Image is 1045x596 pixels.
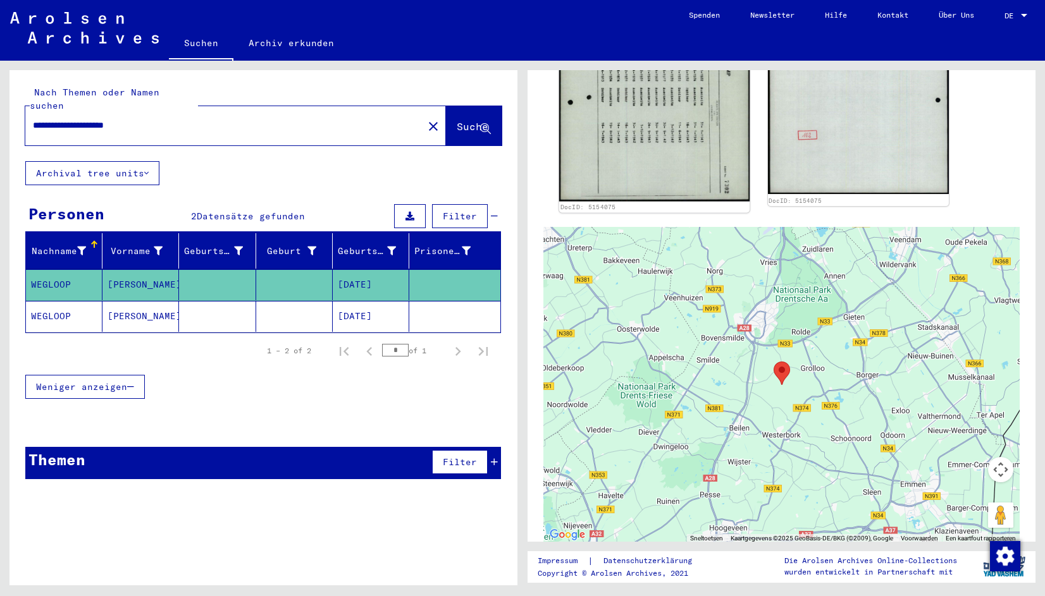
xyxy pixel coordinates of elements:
[26,301,102,332] mat-cell: WEGLOOP
[30,87,159,111] mat-label: Nach Themen oder Namen suchen
[980,550,1028,582] img: yv_logo.png
[25,375,145,399] button: Weniger anzeigen
[184,245,242,258] div: Geburtsname
[331,338,357,363] button: First page
[538,554,588,568] a: Impressum
[421,113,446,138] button: Clear
[731,535,893,542] span: Kaartgegevens ©2025 GeoBasis-DE/BKG (©2009), Google
[36,381,127,392] span: Weniger anzeigen
[560,204,616,211] a: DocID: 5154075
[457,120,488,133] span: Suche
[357,338,382,363] button: Previous page
[690,534,723,543] button: Sneltoetsen
[443,210,477,222] span: Filter
[990,541,1020,571] img: Zustimmung ändern
[28,202,104,225] div: Personen
[102,233,179,269] mat-header-cell: Vorname
[988,502,1013,528] button: Sleep Pegman de kaart op om Street View te openen
[382,344,445,356] div: of 1
[1005,11,1018,20] span: DE
[445,338,471,363] button: Next page
[988,457,1013,482] button: Bedieningsopties voor de kaartweergave
[338,245,396,258] div: Geburtsdatum
[414,245,471,258] div: Prisoner #
[26,269,102,300] mat-cell: WEGLOOP
[784,566,957,578] p: wurden entwickelt in Partnerschaft mit
[261,245,316,258] div: Geburt‏
[108,241,178,261] div: Vorname
[261,241,332,261] div: Geburt‏
[446,106,502,145] button: Suche
[538,568,707,579] p: Copyright © Arolsen Archives, 2021
[432,204,488,228] button: Filter
[25,161,159,185] button: Archival tree units
[333,301,409,332] mat-cell: [DATE]
[901,535,938,542] a: Voorwaarden
[267,345,311,356] div: 1 – 2 of 2
[784,555,957,566] p: Die Arolsen Archives Online-Collections
[593,554,707,568] a: Datenschutzerklärung
[443,456,477,468] span: Filter
[946,535,1016,542] a: Een kaartfout rapporteren
[774,362,790,385] div: Westerbork Assembly and Transit Camp
[108,245,163,258] div: Vorname
[28,448,85,471] div: Themen
[102,301,179,332] mat-cell: [PERSON_NAME]
[547,526,588,543] img: Google
[409,233,500,269] mat-header-cell: Prisoner #
[31,245,86,258] div: Nachname
[197,210,305,222] span: Datensätze gefunden
[169,28,233,61] a: Suchen
[471,338,496,363] button: Last page
[333,269,409,300] mat-cell: [DATE]
[333,233,409,269] mat-header-cell: Geburtsdatum
[191,210,197,222] span: 2
[179,233,256,269] mat-header-cell: Geburtsname
[102,269,179,300] mat-cell: [PERSON_NAME]
[432,450,488,474] button: Filter
[538,554,707,568] div: |
[184,241,258,261] div: Geburtsname
[233,28,349,58] a: Archiv erkunden
[31,241,102,261] div: Nachname
[10,12,159,44] img: Arolsen_neg.svg
[256,233,333,269] mat-header-cell: Geburt‏
[338,241,412,261] div: Geburtsdatum
[426,119,441,134] mat-icon: close
[769,197,822,204] a: DocID: 5154075
[547,526,588,543] a: Dit gebied openen in Google Maps (er wordt een nieuw venster geopend)
[26,233,102,269] mat-header-cell: Nachname
[414,241,486,261] div: Prisoner #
